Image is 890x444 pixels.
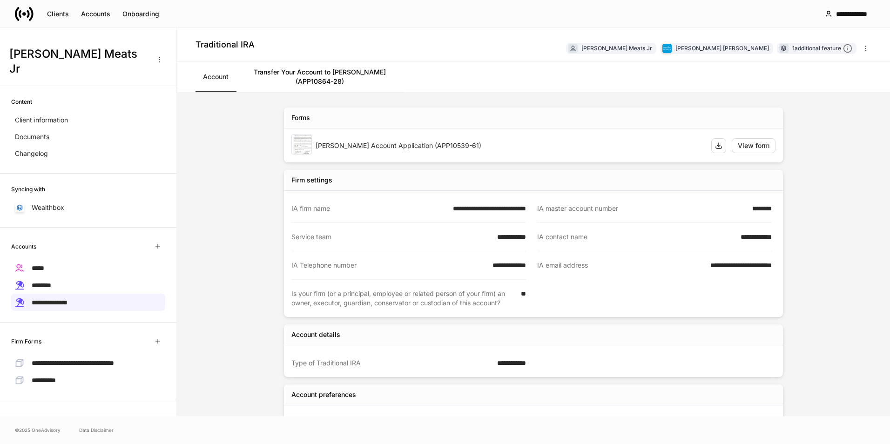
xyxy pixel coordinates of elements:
[11,112,165,128] a: Client information
[9,47,148,76] h3: [PERSON_NAME] Meats Jr
[11,337,41,346] h6: Firm Forms
[75,7,116,21] button: Accounts
[316,141,704,150] div: [PERSON_NAME] Account Application (APP10539-61)
[738,141,769,150] div: View form
[236,62,404,92] a: Transfer Your Account to [PERSON_NAME] (APP10864-28)
[116,7,165,21] button: Onboarding
[11,415,132,424] h6: Meats - [PERSON_NAME] & [PERSON_NAME]
[732,138,775,153] button: View form
[11,145,165,162] a: Changelog
[291,261,487,270] div: IA Telephone number
[291,330,340,339] div: Account details
[11,185,45,194] h6: Syncing with
[81,9,110,19] div: Accounts
[662,44,672,53] img: charles-schwab-BFYFdbvS.png
[675,44,769,53] div: [PERSON_NAME] [PERSON_NAME]
[291,358,492,368] div: Type of Traditional IRA
[122,9,159,19] div: Onboarding
[15,132,49,141] p: Documents
[11,97,32,106] h6: Content
[15,426,61,434] span: © 2025 OneAdvisory
[11,199,165,216] a: Wealthbox
[41,7,75,21] button: Clients
[15,149,48,158] p: Changelog
[581,44,652,53] div: [PERSON_NAME] Meats Jr
[196,39,255,50] h4: Traditional IRA
[291,204,447,213] div: IA firm name
[79,426,114,434] a: Data Disclaimer
[537,261,705,270] div: IA email address
[792,44,852,54] div: 1 additional feature
[291,175,332,185] div: Firm settings
[291,289,515,308] div: Is your firm (or a principal, employee or related person of your firm) an owner, executor, guardi...
[291,113,310,122] div: Forms
[47,9,69,19] div: Clients
[537,204,747,213] div: IA master account number
[291,390,356,399] div: Account preferences
[32,203,64,212] p: Wealthbox
[537,232,735,242] div: IA contact name
[11,242,36,251] h6: Accounts
[11,128,165,145] a: Documents
[15,115,68,125] p: Client information
[291,232,492,242] div: Service team
[196,62,236,92] a: Account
